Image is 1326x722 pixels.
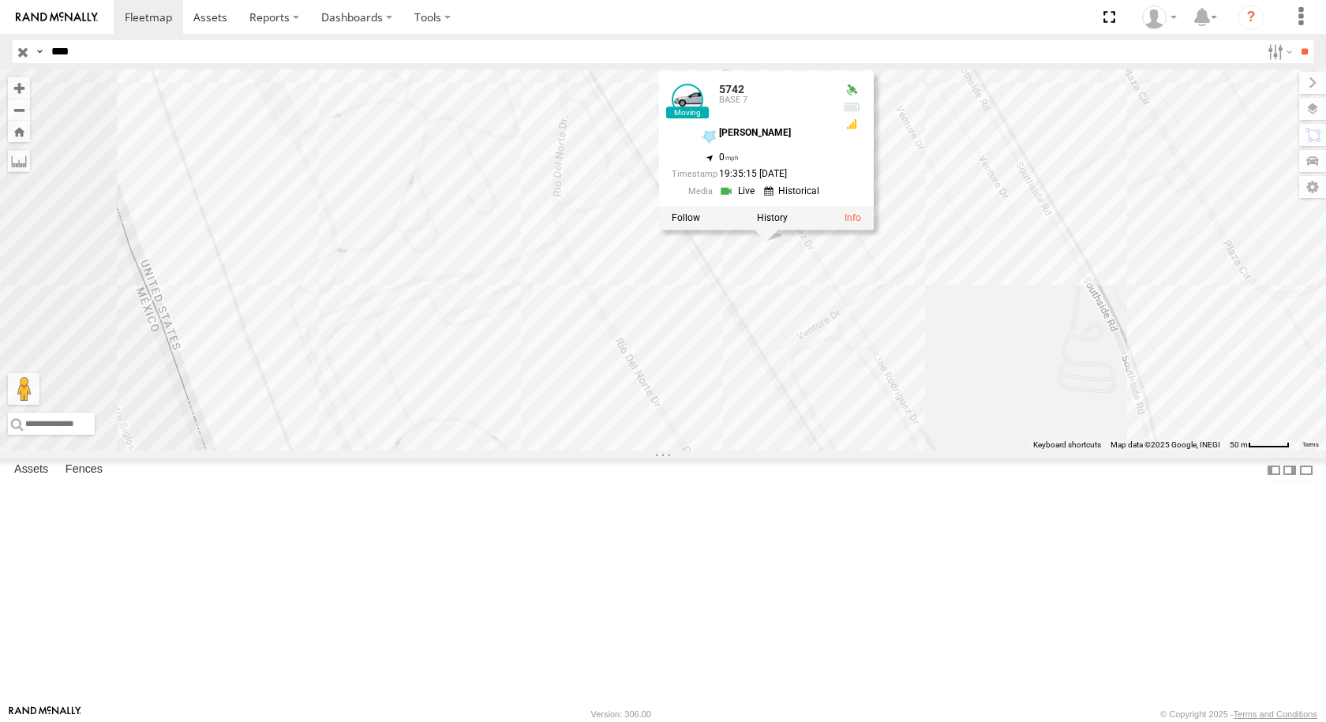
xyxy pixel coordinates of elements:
[764,183,824,198] a: View Historical Media Streams
[1111,440,1220,449] span: Map data ©2025 Google, INEGI
[1299,176,1326,198] label: Map Settings
[8,99,30,121] button: Zoom out
[845,212,861,223] a: View Asset Details
[1230,440,1248,449] span: 50 m
[1282,458,1298,481] label: Dock Summary Table to the Right
[1298,458,1314,481] label: Hide Summary Table
[8,121,30,142] button: Zoom Home
[842,84,861,96] div: Valid GPS Fix
[719,183,759,198] a: View Live Media Streams
[1266,458,1282,481] label: Dock Summary Table to the Left
[1302,442,1319,448] a: Terms (opens in new tab)
[1033,440,1101,451] button: Keyboard shortcuts
[6,459,56,481] label: Assets
[1261,40,1295,63] label: Search Filter Options
[842,118,861,130] div: GSM Signal = 3
[591,709,651,719] div: Version: 306.00
[842,101,861,114] div: No voltage information received from this device.
[672,169,830,179] div: Date/time of location update
[1225,440,1294,451] button: Map Scale: 50 m per 49 pixels
[1234,709,1317,719] a: Terms and Conditions
[719,152,739,163] span: 0
[757,212,788,223] label: View Asset History
[719,83,744,95] a: 5742
[672,84,703,115] a: View Asset Details
[33,40,46,63] label: Search Query
[16,12,98,23] img: rand-logo.svg
[672,212,700,223] label: Realtime tracking of Asset
[8,373,39,405] button: Drag Pegman onto the map to open Street View
[1238,5,1264,30] i: ?
[8,150,30,172] label: Measure
[9,706,81,722] a: Visit our Website
[1137,6,1182,29] div: MANUEL HERNANDEZ
[8,77,30,99] button: Zoom in
[58,459,110,481] label: Fences
[1160,709,1317,719] div: © Copyright 2025 -
[719,128,830,138] div: [PERSON_NAME]
[719,95,830,105] div: BASE 7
